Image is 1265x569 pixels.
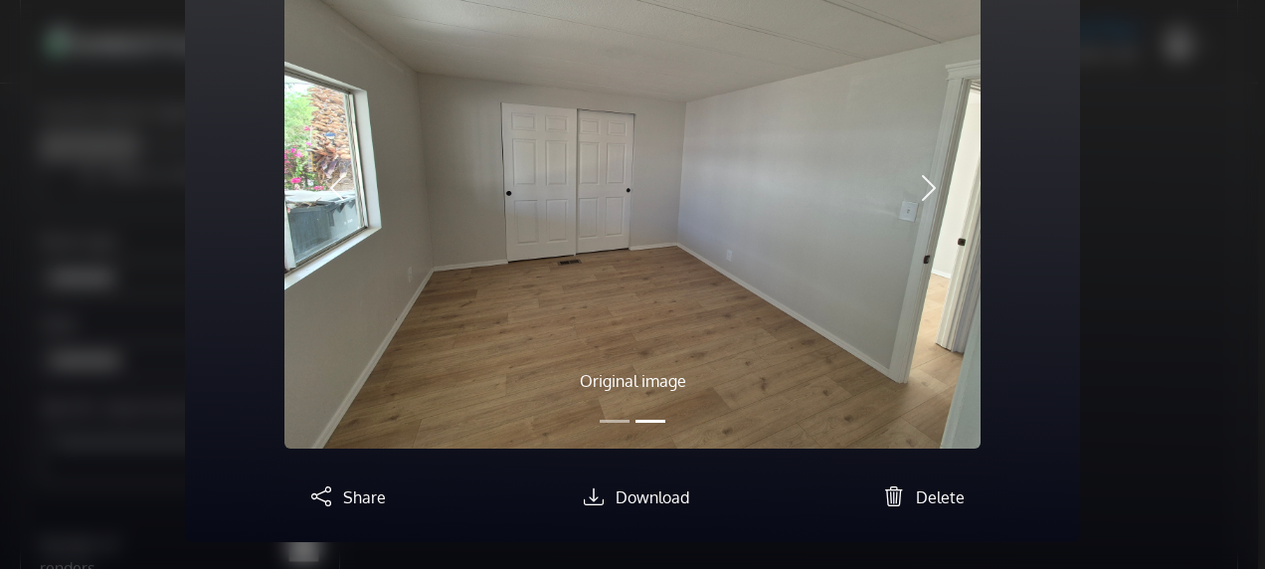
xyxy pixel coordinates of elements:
p: Original image [389,369,876,393]
span: Download [616,487,689,507]
button: Slide 2 [635,410,665,433]
a: Share [303,487,386,507]
span: Delete [916,487,965,507]
button: Slide 1 [600,410,630,433]
button: Delete [876,480,965,510]
a: Download [576,487,689,507]
span: Share [343,487,386,507]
